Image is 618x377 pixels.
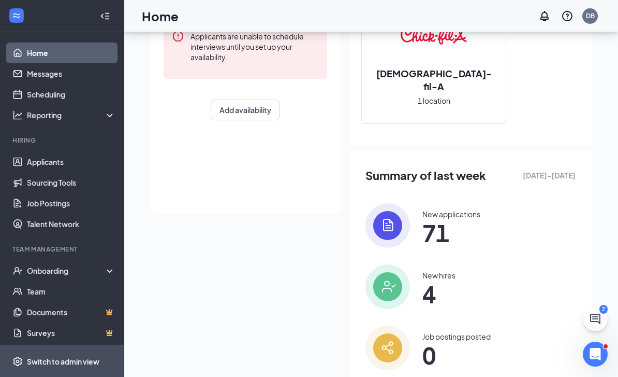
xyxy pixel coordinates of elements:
[27,323,115,343] a: SurveysCrown
[561,10,573,22] svg: QuestionInfo
[12,245,113,254] div: Team Management
[27,266,107,276] div: Onboarding
[365,166,486,185] span: Summary of last week
[12,110,23,120] svg: Analysis
[172,30,184,43] svg: Error
[27,63,115,84] a: Messages
[27,110,116,120] div: Reporting
[422,209,480,219] div: New applications
[142,7,179,25] h1: Home
[599,305,608,314] div: 2
[422,331,491,342] div: Job postings posted
[365,203,410,248] img: icon
[27,151,115,172] a: Applicants
[27,214,115,234] a: Talent Network
[100,11,110,21] svg: Collapse
[190,30,319,62] div: Applicants are unable to schedule interviews until you set up your availability.
[12,356,23,367] svg: Settings
[27,302,115,323] a: DocumentsCrown
[27,356,99,367] div: Switch to admin view
[538,10,551,22] svg: Notifications
[27,281,115,302] a: Team
[523,170,576,181] span: [DATE] - [DATE]
[27,84,115,105] a: Scheduling
[27,193,115,214] a: Job Postings
[422,224,480,242] span: 71
[422,346,491,365] span: 0
[583,342,608,367] iframe: Intercom live chat
[422,270,455,281] div: New hires
[12,136,113,145] div: Hiring
[211,100,280,120] button: Add availability
[365,264,410,309] img: icon
[12,266,23,276] svg: UserCheck
[583,306,608,331] button: ChatActive
[365,326,410,370] img: icon
[422,285,455,303] span: 4
[11,10,22,21] svg: WorkstreamLogo
[27,43,115,63] a: Home
[27,172,115,193] a: Sourcing Tools
[418,95,450,106] span: 1 location
[586,11,595,20] div: DB
[362,67,506,93] h2: [DEMOGRAPHIC_DATA]-fil-A
[589,313,601,325] svg: ChatActive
